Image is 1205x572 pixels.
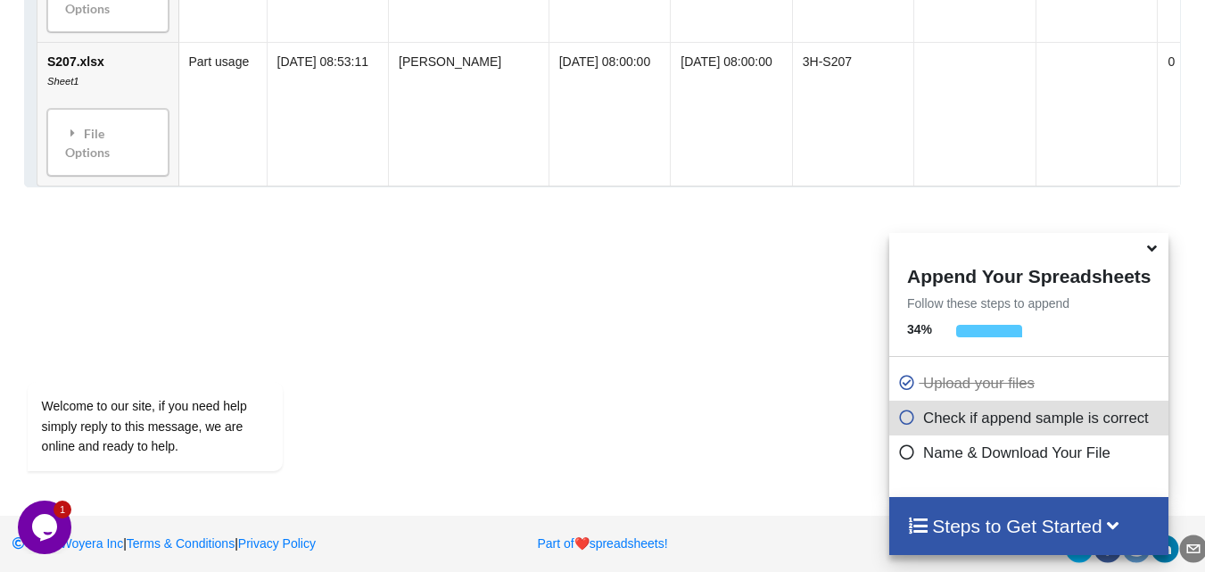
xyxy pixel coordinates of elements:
p: Upload your files [898,372,1164,394]
a: Part ofheartspreadsheets! [537,536,667,551]
iframe: chat widget [18,501,75,554]
td: [DATE] 08:53:11 [266,42,388,186]
iframe: chat widget [18,281,339,492]
h4: Append Your Spreadsheets [889,261,1168,287]
p: Name & Download Your File [898,442,1164,464]
p: Check if append sample is correct [898,407,1164,429]
h4: Steps to Get Started [907,515,1151,537]
a: Terms & Conditions [127,536,235,551]
td: [PERSON_NAME] [388,42,549,186]
p: | | [12,535,393,552]
p: Follow these steps to append [889,294,1168,312]
td: S207.xlsx [37,42,178,186]
div: File Options [53,114,163,170]
td: Part usage [177,42,266,186]
td: 3H-S207 [792,42,914,186]
span: heart [574,536,590,551]
td: [DATE] 08:00:00 [549,42,671,186]
b: 34 % [907,322,932,336]
a: 2025Woyera Inc [12,536,124,551]
a: Privacy Policy [238,536,316,551]
td: [DATE] 08:00:00 [670,42,792,186]
i: Sheet1 [47,76,78,87]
